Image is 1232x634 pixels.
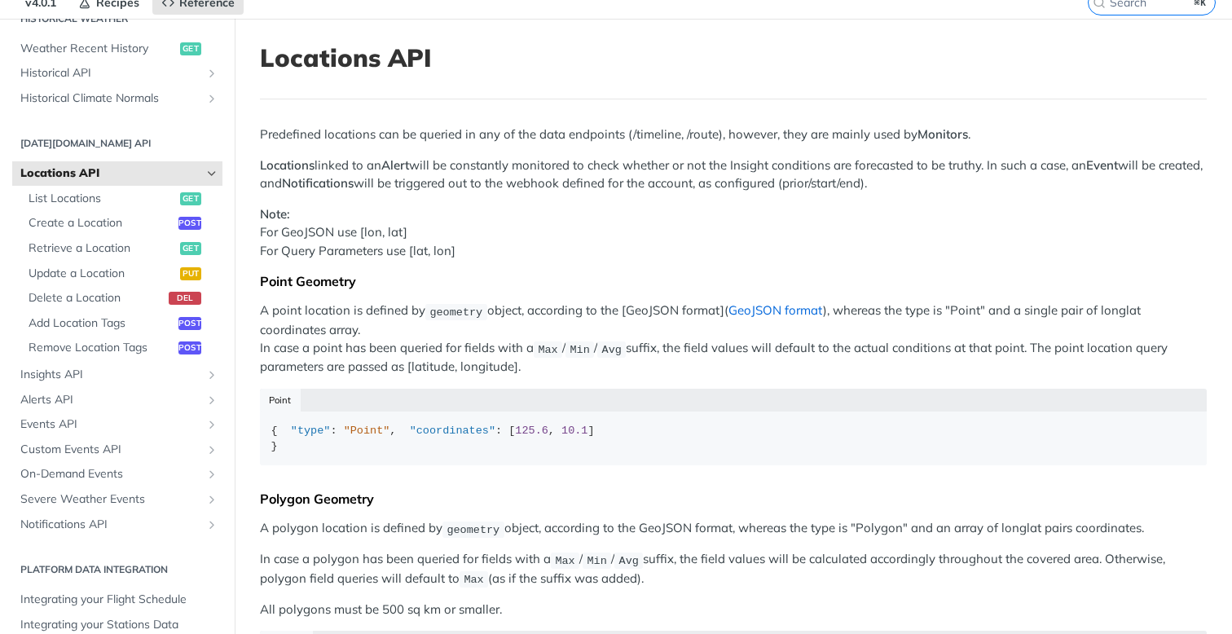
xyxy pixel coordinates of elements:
[447,523,499,535] span: geometry
[464,574,483,586] span: Max
[20,367,201,383] span: Insights API
[20,165,201,182] span: Locations API
[260,550,1207,588] p: In case a polygon has been queried for fields with a / / suffix, the field values will be calcula...
[20,211,222,236] a: Create a Locationpost
[20,617,218,633] span: Integrating your Stations Data
[205,443,218,456] button: Show subpages for Custom Events API
[12,37,222,61] a: Weather Recent Historyget
[169,292,201,305] span: del
[178,217,201,230] span: post
[260,43,1207,73] h1: Locations API
[282,175,354,191] strong: Notifications
[587,554,606,566] span: Min
[570,343,589,355] span: Min
[260,205,1207,261] p: For GeoJSON use [lon, lat] For Query Parameters use [lat, lon]
[12,562,222,577] h2: Platform DATA integration
[12,462,222,487] a: On-Demand EventsShow subpages for On-Demand Events
[12,438,222,462] a: Custom Events APIShow subpages for Custom Events API
[29,266,176,282] span: Update a Location
[12,136,222,151] h2: [DATE][DOMAIN_NAME] API
[180,267,201,280] span: put
[917,126,968,142] strong: Monitors
[205,493,218,506] button: Show subpages for Severe Weather Events
[260,601,1207,619] p: All polygons must be 500 sq km or smaller.
[728,302,823,318] a: GeoJSON format
[180,192,201,205] span: get
[555,554,574,566] span: Max
[344,425,390,437] span: "Point"
[12,61,222,86] a: Historical APIShow subpages for Historical API
[205,394,218,407] button: Show subpages for Alerts API
[20,41,176,57] span: Weather Recent History
[20,491,201,508] span: Severe Weather Events
[260,302,1207,376] p: A point location is defined by object, according to the [GeoJSON format]( ), whereas the type is ...
[561,425,587,437] span: 10.1
[12,86,222,111] a: Historical Climate NormalsShow subpages for Historical Climate Normals
[20,336,222,360] a: Remove Location Tagspost
[178,317,201,330] span: post
[515,425,548,437] span: 125.6
[12,588,222,612] a: Integrating your Flight Schedule
[12,363,222,387] a: Insights APIShow subpages for Insights API
[20,236,222,261] a: Retrieve a Locationget
[205,518,218,531] button: Show subpages for Notifications API
[205,67,218,80] button: Show subpages for Historical API
[20,466,201,482] span: On-Demand Events
[1086,157,1118,173] strong: Event
[381,157,409,173] strong: Alert
[260,156,1207,193] p: linked to an will be constantly monitored to check whether or not the Insight conditions are fore...
[180,42,201,55] span: get
[260,491,1207,507] div: Polygon Geometry
[29,340,174,356] span: Remove Location Tags
[29,191,176,207] span: List Locations
[271,423,1196,455] div: { : , : [ , ] }
[20,187,222,211] a: List Locationsget
[29,240,176,257] span: Retrieve a Location
[291,425,331,437] span: "type"
[20,262,222,286] a: Update a Locationput
[20,392,201,408] span: Alerts API
[619,554,639,566] span: Avg
[29,290,165,306] span: Delete a Location
[20,311,222,336] a: Add Location Tagspost
[205,92,218,105] button: Show subpages for Historical Climate Normals
[20,442,201,458] span: Custom Events API
[260,206,290,222] strong: Note:
[410,425,495,437] span: "coordinates"
[12,388,222,412] a: Alerts APIShow subpages for Alerts API
[180,242,201,255] span: get
[12,487,222,512] a: Severe Weather EventsShow subpages for Severe Weather Events
[12,161,222,186] a: Locations APIHide subpages for Locations API
[602,343,622,355] span: Avg
[205,167,218,180] button: Hide subpages for Locations API
[429,306,482,318] span: geometry
[260,273,1207,289] div: Point Geometry
[29,215,174,231] span: Create a Location
[205,468,218,481] button: Show subpages for On-Demand Events
[20,592,218,608] span: Integrating your Flight Schedule
[205,418,218,431] button: Show subpages for Events API
[20,286,222,310] a: Delete a Locationdel
[12,513,222,537] a: Notifications APIShow subpages for Notifications API
[20,517,201,533] span: Notifications API
[205,368,218,381] button: Show subpages for Insights API
[260,125,1207,144] p: Predefined locations can be queried in any of the data endpoints (/timeline, /route), however, th...
[29,315,174,332] span: Add Location Tags
[538,343,557,355] span: Max
[20,416,201,433] span: Events API
[20,65,201,81] span: Historical API
[260,157,315,173] strong: Locations
[260,519,1207,538] p: A polygon location is defined by object, according to the GeoJSON format, whereas the type is "Po...
[178,341,201,354] span: post
[12,412,222,437] a: Events APIShow subpages for Events API
[20,90,201,107] span: Historical Climate Normals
